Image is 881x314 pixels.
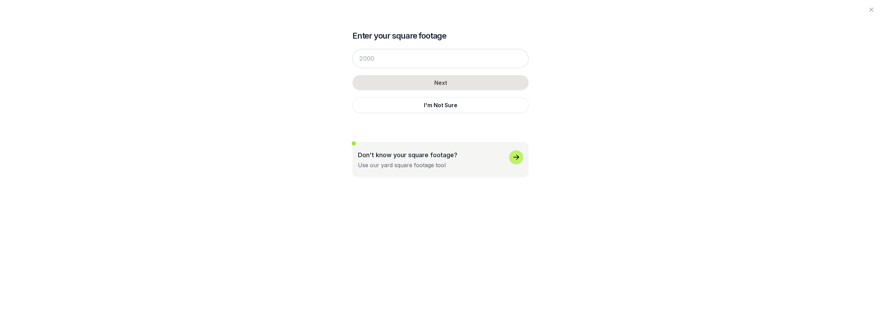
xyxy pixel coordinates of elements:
button: Next [352,75,529,90]
button: I'm Not Sure [352,97,529,113]
div: Use our yard square footage tool [358,161,446,169]
p: Don't know your square footage? [358,150,457,160]
input: 2000 [352,49,529,68]
h2: Enter your square footage [352,30,529,41]
button: Don't know your square footage?Use our yard square footage tool [352,142,529,178]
